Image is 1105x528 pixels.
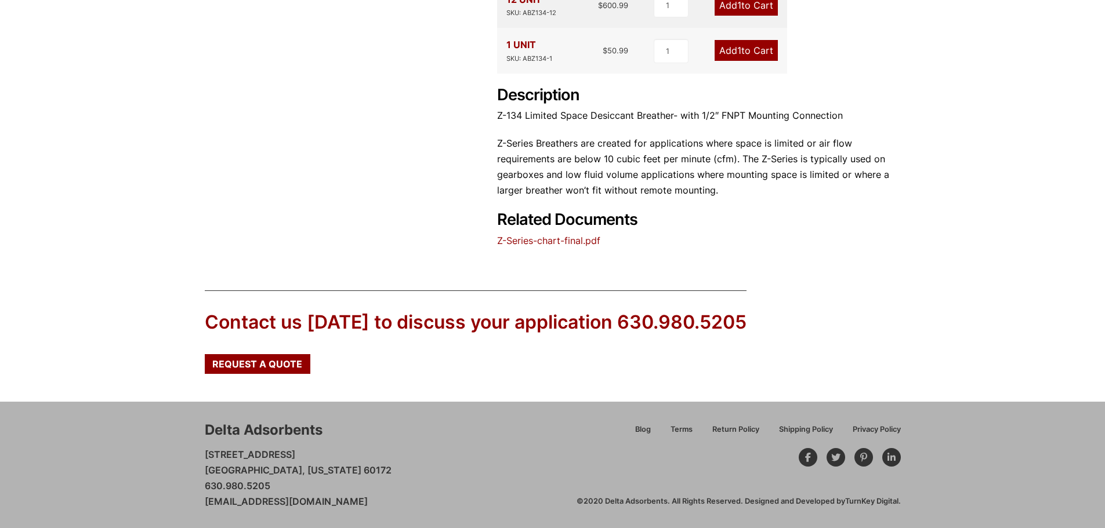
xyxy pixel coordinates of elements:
span: Request a Quote [212,359,302,369]
div: ©2020 Delta Adsorbents. All Rights Reserved. Designed and Developed by . [577,496,901,507]
span: Terms [671,426,693,434]
a: [EMAIL_ADDRESS][DOMAIN_NAME] [205,496,368,507]
a: Z-Series-chart-final.pdf [497,235,600,246]
span: Return Policy [712,426,759,434]
span: Privacy Policy [853,426,901,434]
a: Blog [625,423,661,443]
h2: Description [497,86,901,105]
a: TurnKey Digital [845,497,899,505]
a: Return Policy [702,423,769,443]
div: 1 UNIT [506,37,552,64]
div: Delta Adsorbents [205,420,323,440]
span: $ [603,46,607,55]
div: Contact us [DATE] to discuss your application 630.980.5205 [205,309,747,336]
a: Privacy Policy [843,423,901,443]
p: Z-Series Breathers are created for applications where space is limited or air flow requirements a... [497,136,901,199]
p: [STREET_ADDRESS] [GEOGRAPHIC_DATA], [US_STATE] 60172 630.980.5205 [205,447,392,510]
a: Request a Quote [205,354,310,374]
p: Z-134 Limited Space Desiccant Breather- with 1/2″ FNPT Mounting Connection [497,108,901,123]
div: SKU: ABZ134-1 [506,53,552,64]
span: Blog [635,426,651,434]
div: SKU: ABZ134-12 [506,8,556,19]
bdi: 600.99 [598,1,628,10]
span: Shipping Policy [779,426,833,434]
a: Shipping Policy [769,423,843,443]
bdi: 50.99 [603,46,628,55]
a: Terms [661,423,702,443]
span: 1 [737,45,741,56]
span: $ [598,1,603,10]
a: Add1to Cart [715,40,778,61]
